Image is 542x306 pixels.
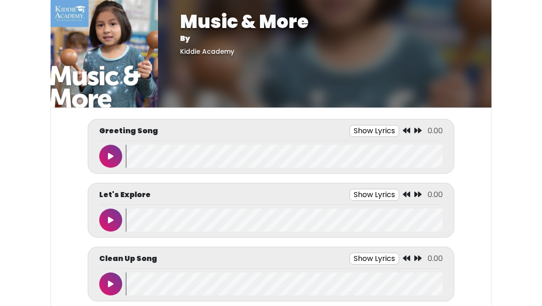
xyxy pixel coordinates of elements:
[350,253,399,265] button: Show Lyrics
[428,253,443,264] span: 0.00
[99,253,157,264] p: Clean Up Song
[350,125,399,137] button: Show Lyrics
[99,125,158,136] p: Greeting Song
[180,11,469,33] h1: Music & More
[180,33,469,44] p: By
[180,48,469,56] h5: Kiddie Academy
[428,189,443,200] span: 0.00
[350,189,399,201] button: Show Lyrics
[428,125,443,136] span: 0.00
[99,189,151,200] p: Let's Explore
